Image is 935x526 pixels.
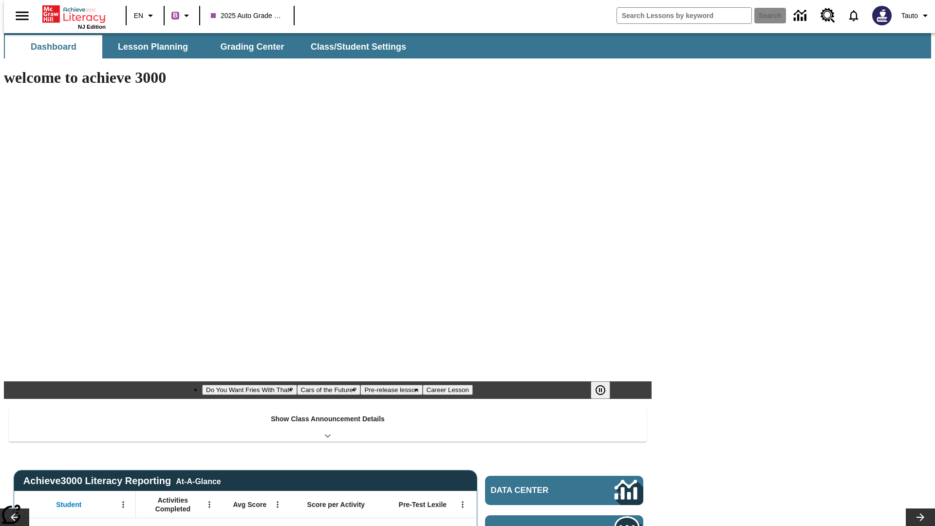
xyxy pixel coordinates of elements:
a: Notifications [841,3,866,28]
p: Show Class Announcement Details [271,414,385,424]
button: Boost Class color is purple. Change class color [168,7,196,24]
span: Data Center [491,486,582,495]
button: Language: EN, Select a language [130,7,161,24]
button: Pause [591,381,610,399]
div: Pause [591,381,620,399]
button: Slide 2 Cars of the Future? [297,385,361,395]
div: At-A-Glance [176,475,221,486]
button: Select a new avatar [866,3,898,28]
img: Avatar [872,6,892,25]
div: Show Class Announcement Details [9,408,647,442]
button: Slide 3 Pre-release lesson [360,385,422,395]
span: Student [56,500,81,509]
button: Open Menu [202,497,217,512]
span: NJ Edition [78,24,106,30]
button: Open Menu [270,497,285,512]
button: Class/Student Settings [303,35,414,58]
span: Pre-Test Lexile [399,500,447,509]
input: search field [617,8,751,23]
span: EN [134,11,143,21]
a: Resource Center, Will open in new tab [815,2,841,29]
h1: welcome to achieve 3000 [4,69,652,87]
div: SubNavbar [4,35,415,58]
button: Open Menu [116,497,131,512]
button: Profile/Settings [898,7,935,24]
span: 2025 Auto Grade 1 C [211,11,283,21]
button: Slide 1 Do You Want Fries With That? [202,385,297,395]
span: Achieve3000 Literacy Reporting [23,475,221,487]
span: Activities Completed [141,496,205,513]
span: B [173,9,178,21]
a: Data Center [485,476,643,505]
span: Score per Activity [307,500,365,509]
button: Lesson Planning [104,35,202,58]
span: Tauto [901,11,918,21]
button: Dashboard [5,35,102,58]
button: Grading Center [204,35,301,58]
button: Slide 4 Career Lesson [423,385,473,395]
button: Open Menu [455,497,470,512]
span: Avg Score [233,500,266,509]
a: Home [42,4,106,24]
button: Open side menu [8,1,37,30]
button: Lesson carousel, Next [906,508,935,526]
div: SubNavbar [4,33,931,58]
div: Home [42,3,106,30]
a: Data Center [788,2,815,29]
